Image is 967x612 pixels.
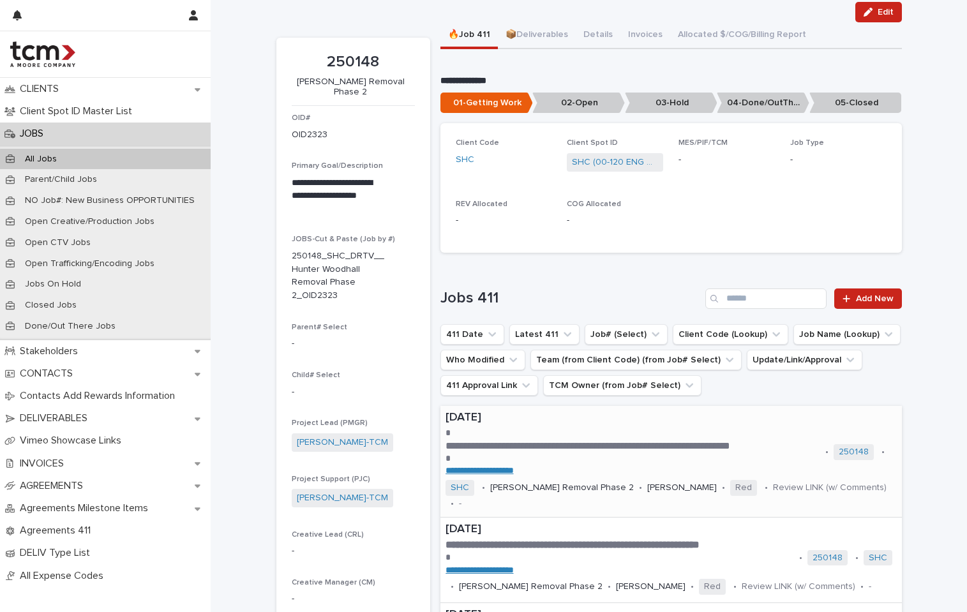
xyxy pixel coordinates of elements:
[292,531,364,539] span: Creative Lead (CRL)
[747,350,862,370] button: Update/Link/Approval
[15,570,114,582] p: All Expense Codes
[678,139,728,147] span: MES/PIF/TCM
[869,581,871,592] p: -
[813,553,843,563] a: 250148
[456,214,552,227] p: -
[292,324,347,331] span: Parent# Select
[292,385,415,399] p: -
[790,139,824,147] span: Job Type
[446,411,897,425] p: [DATE]
[292,579,375,586] span: Creative Manager (CM)
[773,482,887,493] p: Review LINK (w/ Comments)
[292,371,340,379] span: Child# Select
[567,200,621,208] span: COG Allocated
[15,237,101,248] p: Open CTV Jobs
[292,419,368,427] span: Project Lead (PMGR)
[509,324,580,345] button: Latest 411
[490,482,634,493] p: [PERSON_NAME] Removal Phase 2
[15,368,83,380] p: CONTACTS
[292,235,395,243] span: JOBS-Cut & Paste (Job by #)
[446,523,897,537] p: [DATE]
[292,337,415,350] p: -
[809,93,902,114] p: 05-Closed
[625,93,717,114] p: 03-Hold
[670,22,814,49] button: Allocated $/COG/Billing Report
[742,581,855,592] p: Review LINK (w/ Comments)
[15,174,107,185] p: Parent/Child Jobs
[15,154,67,165] p: All Jobs
[855,553,858,563] p: •
[292,53,415,71] p: 250148
[15,412,98,424] p: DELIVERABLES
[532,93,625,114] p: 02-Open
[856,294,894,303] span: Add New
[459,498,461,509] p: -
[673,324,788,345] button: Client Code (Lookup)
[451,581,454,592] p: •
[292,544,415,558] p: -
[717,93,809,114] p: 04-Done/OutThere
[691,581,694,592] p: •
[620,22,670,49] button: Invoices
[482,482,485,493] p: •
[15,321,126,332] p: Done/Out There Jobs
[15,83,69,95] p: CLIENTS
[440,289,701,308] h1: Jobs 411
[616,581,686,592] p: [PERSON_NAME]
[456,200,507,208] span: REV Allocated
[678,153,775,167] p: -
[440,22,498,49] button: 🔥Job 411
[292,77,410,98] p: [PERSON_NAME] Removal Phase 2
[790,153,887,167] p: -
[825,447,828,458] p: •
[860,581,864,592] p: •
[530,350,742,370] button: Team (from Client Code) (from Job# Select)
[576,22,620,49] button: Details
[459,581,603,592] p: [PERSON_NAME] Removal Phase 2
[855,2,902,22] button: Edit
[15,547,100,559] p: DELIV Type List
[585,324,668,345] button: Job# (Select)
[15,390,185,402] p: Contacts Add Rewards Information
[440,375,538,396] button: 411 Approval Link
[456,153,474,167] a: SHC
[10,41,75,67] img: 4hMmSqQkux38exxPVZHQ
[15,458,74,470] p: INVOICES
[15,216,165,227] p: Open Creative/Production Jobs
[15,105,142,117] p: Client Spot ID Master List
[608,581,611,592] p: •
[834,288,901,309] a: Add New
[647,482,717,493] p: [PERSON_NAME]
[456,139,499,147] span: Client Code
[498,22,576,49] button: 📦Deliverables
[543,375,701,396] button: TCM Owner (from Job# Select)
[881,447,885,458] p: •
[793,324,901,345] button: Job Name (Lookup)
[15,258,165,269] p: Open Trafficking/Encoding Jobs
[869,553,887,563] a: SHC
[639,482,642,493] p: •
[567,214,663,227] p: -
[572,156,658,169] a: SHC (00-120 ENG Spots)
[451,498,454,509] p: •
[292,250,384,302] p: 250148_SHC_DRTV__Hunter Woodhall Removal Phase 2_OID2323
[15,279,91,290] p: Jobs On Hold
[15,480,93,492] p: AGREEMENTS
[15,195,205,206] p: NO Job#: New Business OPPORTUNITIES
[292,128,327,142] p: OID2323
[292,475,370,483] span: Project Support (PJC)
[292,162,383,170] span: Primary Goal/Description
[765,482,768,493] p: •
[722,482,725,493] p: •
[297,436,388,449] a: [PERSON_NAME]-TCM
[705,288,827,309] input: Search
[15,345,88,357] p: Stakeholders
[440,93,533,114] p: 01-Getting Work
[440,324,504,345] button: 411 Date
[15,502,158,514] p: Agreements Milestone Items
[878,8,894,17] span: Edit
[730,480,757,496] span: Red
[15,525,101,537] p: Agreements 411
[440,350,525,370] button: Who Modified
[451,482,469,493] a: SHC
